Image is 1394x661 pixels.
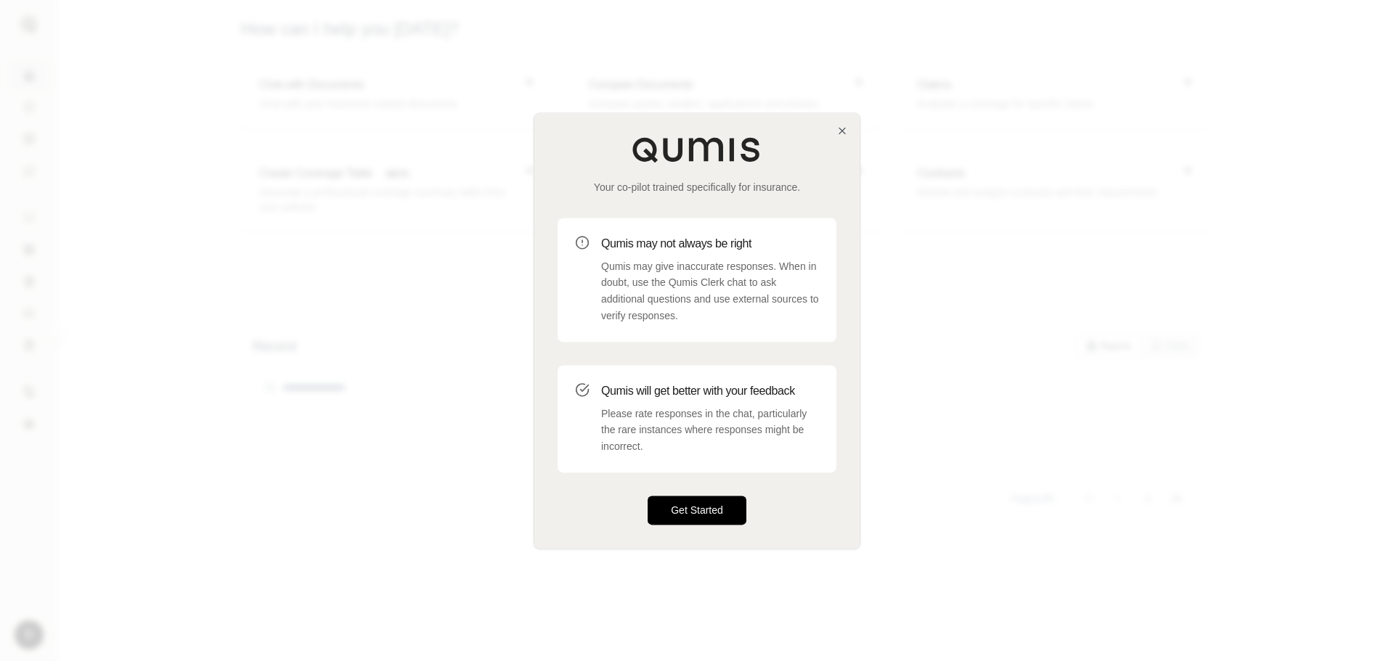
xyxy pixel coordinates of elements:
h3: Qumis may not always be right [601,235,819,253]
img: Qumis Logo [632,136,762,163]
button: Get Started [648,496,746,525]
p: Please rate responses in the chat, particularly the rare instances where responses might be incor... [601,406,819,455]
p: Your co-pilot trained specifically for insurance. [558,180,836,194]
h3: Qumis will get better with your feedback [601,382,819,400]
p: Qumis may give inaccurate responses. When in doubt, use the Qumis Clerk chat to ask additional qu... [601,258,819,324]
